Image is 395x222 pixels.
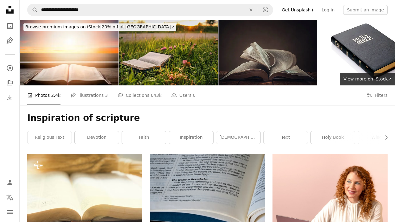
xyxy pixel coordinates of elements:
button: Language [4,191,16,203]
img: Book [218,20,317,85]
a: devotion [75,131,119,144]
button: Submit an image [343,5,388,15]
div: 20% off at [GEOGRAPHIC_DATA] ↗ [23,23,176,31]
a: faith [122,131,166,144]
a: Collections 643k [118,85,161,105]
button: Clear [244,4,258,16]
span: 643k [151,92,161,99]
a: Photos [4,20,16,32]
a: Log in [318,5,338,15]
a: Browse premium images on iStock|20% off at [GEOGRAPHIC_DATA]↗ [20,20,180,35]
a: Open bible showing text about the treaty at beersheba. [150,194,265,200]
a: Illustrations [4,35,16,47]
button: Menu [4,206,16,218]
span: Browse premium images on iStock | [25,24,102,29]
a: Bible with shaft of wheat. Various scriptures featured in open Bible images. Focus on base ob Bib... [27,189,142,195]
form: Find visuals sitewide [27,4,273,16]
a: Collections [4,77,16,89]
img: Open Bible resting in green grass with blooming pink clover flowers during golden hour sunset, ev... [119,20,218,85]
a: Users 0 [171,85,196,105]
h1: Inspiration of scripture [27,113,388,124]
a: Log in / Sign up [4,176,16,189]
button: Visual search [258,4,273,16]
a: [DEMOGRAPHIC_DATA] [216,131,260,144]
span: 0 [193,92,196,99]
a: Download History [4,92,16,104]
span: View more on iStock ↗ [343,76,391,81]
a: Illustrations 3 [70,85,108,105]
img: Close up of open Bible, with dramatic light. Wood table with sun rays coming through window. Chri... [20,20,118,85]
a: religious text [27,131,72,144]
a: text [264,131,308,144]
button: scroll list to the right [380,131,388,144]
span: 3 [105,92,108,99]
a: View more on iStock↗ [340,73,395,85]
a: Explore [4,62,16,74]
button: Filters [367,85,388,105]
a: holy book [311,131,355,144]
a: Get Unsplash+ [278,5,318,15]
button: Search Unsplash [27,4,38,16]
a: inspiration [169,131,213,144]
